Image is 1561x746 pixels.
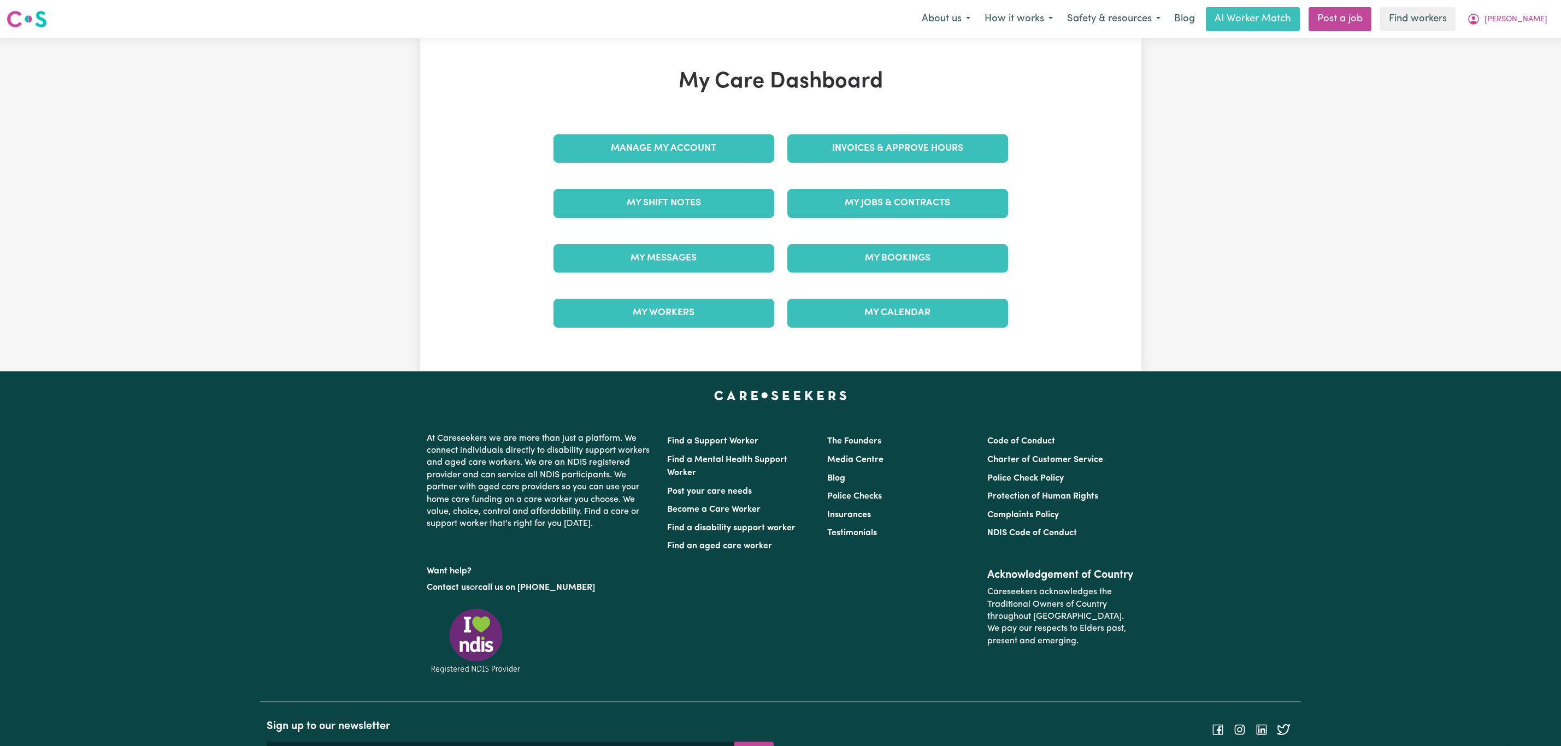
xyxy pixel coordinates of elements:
[987,455,1103,464] a: Charter of Customer Service
[7,9,47,29] img: Careseekers logo
[1309,7,1371,31] a: Post a job
[553,189,774,217] a: My Shift Notes
[977,8,1060,31] button: How it works
[787,244,1008,273] a: My Bookings
[1517,702,1552,737] iframe: Button to launch messaging window, conversation in progress
[787,134,1008,163] a: Invoices & Approve Hours
[1485,14,1547,26] span: [PERSON_NAME]
[827,455,883,464] a: Media Centre
[987,529,1077,537] a: NDIS Code of Conduct
[987,582,1134,652] p: Careseekers acknowledges the Traditional Owners of Country throughout [GEOGRAPHIC_DATA]. We pay o...
[7,7,47,32] a: Careseekers logo
[427,607,525,675] img: Registered NDIS provider
[787,299,1008,327] a: My Calendar
[667,487,752,496] a: Post your care needs
[787,189,1008,217] a: My Jobs & Contracts
[1277,725,1290,733] a: Follow Careseekers on Twitter
[987,474,1064,483] a: Police Check Policy
[1460,8,1554,31] button: My Account
[667,524,796,532] a: Find a disability support worker
[827,511,871,519] a: Insurances
[427,577,654,598] p: or
[553,299,774,327] a: My Workers
[1255,725,1268,733] a: Follow Careseekers on LinkedIn
[667,542,772,550] a: Find an aged care worker
[478,583,595,592] a: call us on [PHONE_NUMBER]
[553,134,774,163] a: Manage My Account
[1233,725,1246,733] a: Follow Careseekers on Instagram
[915,8,977,31] button: About us
[1060,8,1168,31] button: Safety & resources
[987,511,1059,519] a: Complaints Policy
[667,505,761,514] a: Become a Care Worker
[987,437,1055,446] a: Code of Conduct
[714,391,847,400] a: Careseekers home page
[667,437,758,446] a: Find a Support Worker
[427,428,654,535] p: At Careseekers we are more than just a platform. We connect individuals directly to disability su...
[427,561,654,577] p: Want help?
[987,569,1134,582] h2: Acknowledgement of Country
[1206,7,1300,31] a: AI Worker Match
[1211,725,1224,733] a: Follow Careseekers on Facebook
[1380,7,1456,31] a: Find workers
[987,492,1098,501] a: Protection of Human Rights
[667,455,787,477] a: Find a Mental Health Support Worker
[267,720,774,733] h2: Sign up to our newsletter
[827,492,882,501] a: Police Checks
[553,244,774,273] a: My Messages
[547,69,1015,95] h1: My Care Dashboard
[1168,7,1201,31] a: Blog
[427,583,470,592] a: Contact us
[827,529,877,537] a: Testimonials
[827,437,881,446] a: The Founders
[827,474,845,483] a: Blog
